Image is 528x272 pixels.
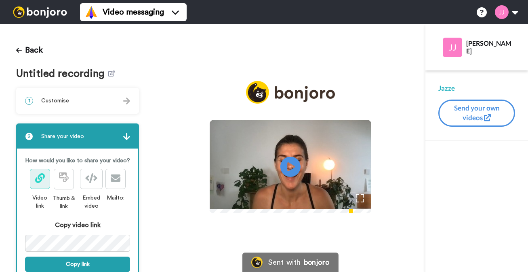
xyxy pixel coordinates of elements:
[105,194,126,202] div: Mailto:
[16,88,139,114] div: 1Customise
[25,257,130,272] button: Copy link
[443,38,462,57] img: Profile Image
[268,259,301,266] div: Sent with
[10,6,70,18] img: bj-logo-header-white.svg
[466,39,515,55] div: [PERSON_NAME]
[16,40,43,60] button: Back
[85,6,98,19] img: vm-color.svg
[25,97,33,105] span: 1
[50,194,77,210] div: Thumb & link
[29,194,50,210] div: Video link
[123,133,130,140] img: arrow.svg
[304,259,330,266] div: bonjoro
[77,194,105,210] div: Embed video
[246,81,335,104] img: logo_full.png
[16,68,108,80] span: Untitled recording
[251,257,263,268] img: Bonjoro Logo
[25,157,130,165] p: How would you like to share your video?
[103,6,164,18] span: Video messaging
[356,194,364,202] img: Full screen
[242,253,339,272] a: Bonjoro LogoSent withbonjoro
[123,98,130,104] img: arrow.svg
[25,220,130,230] div: Copy video link
[41,132,84,140] span: Share your video
[41,97,69,105] span: Customise
[438,100,515,127] button: Send your own videos
[25,132,33,140] span: 2
[438,83,515,93] div: Jazze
